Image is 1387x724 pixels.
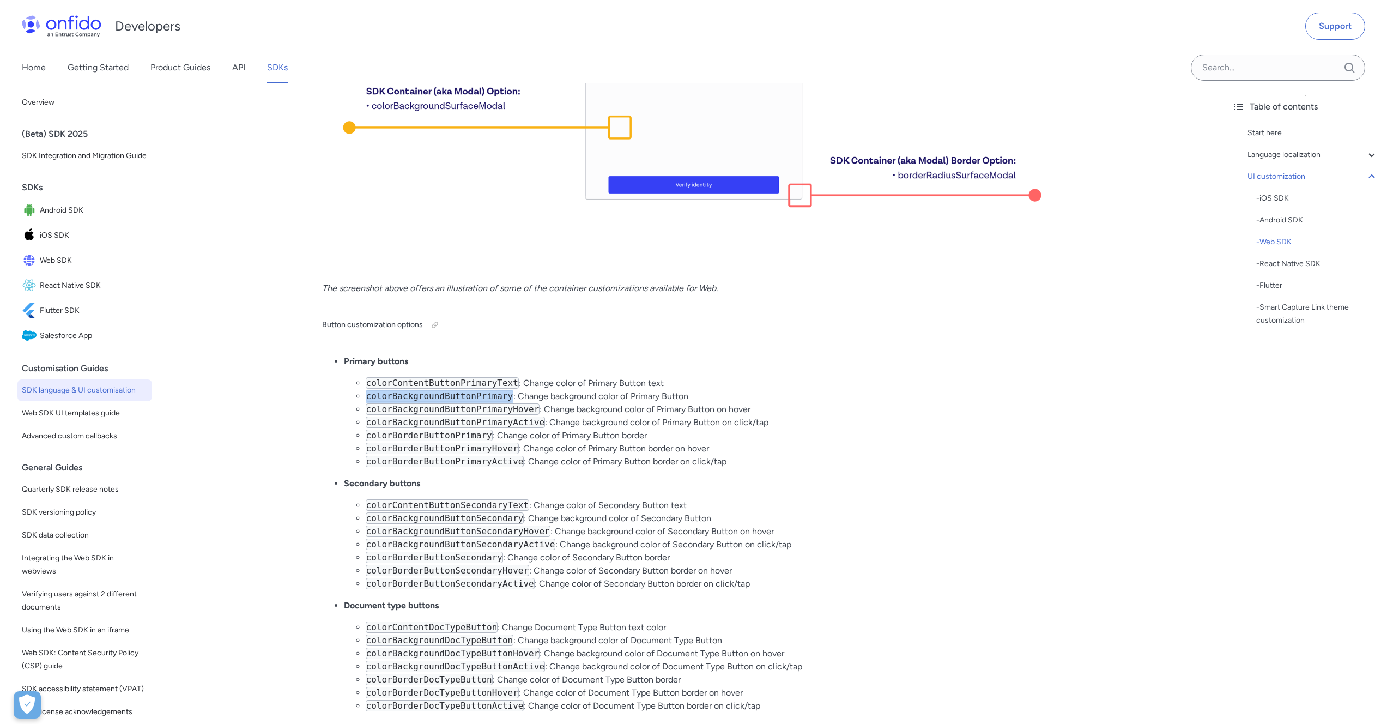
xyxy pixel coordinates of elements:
[22,457,156,479] div: General Guides
[17,524,152,546] a: SDK data collection
[1256,301,1378,327] div: - Smart Capture Link theme customization
[17,324,152,348] a: IconSalesforce AppSalesforce App
[22,358,156,379] div: Customisation Guides
[366,499,1063,512] li: : Change color of Secondary Button text
[17,678,152,700] a: SDK accessibility statement (VPAT)
[40,228,148,243] span: iOS SDK
[22,506,148,519] span: SDK versioning policy
[366,526,550,537] code: colorBackgroundButtonSecondaryHover
[17,583,152,618] a: Verifying users against 2 different documents
[322,283,718,293] em: The screenshot above offers an illustration of some of the container customizations available for...
[22,149,148,162] span: SDK Integration and Migration Guide
[22,705,148,719] span: SDK license acknowledgements
[366,687,519,698] code: colorBorderDocTypeButtonHover
[22,328,40,343] img: IconSalesforce App
[1247,170,1378,183] a: UI customization
[366,456,524,467] code: colorBorderButtonPrimaryActive
[1256,301,1378,327] a: -Smart Capture Link theme customization
[344,478,420,488] strong: Secondary buttons
[366,686,1063,699] li: : Change color of Document Type Button border on hover
[14,691,41,719] button: Open Preferences
[40,203,148,218] span: Android SDK
[344,600,439,611] strong: Document type buttons
[1256,279,1378,292] div: - Flutter
[22,278,40,293] img: IconReact Native SDK
[1256,236,1378,249] a: -Web SDK
[344,356,408,366] strong: Primary buttons
[366,674,493,685] code: colorBorderDocTypeButton
[366,430,493,441] code: colorBorderButtonPrimary
[1256,192,1378,205] a: -iOS SDK
[1232,100,1378,113] div: Table of contents
[22,647,148,673] span: Web SDK: Content Security Policy (CSP) guide
[366,377,519,389] code: colorContentButtonPrimaryText
[366,538,1063,551] li: : Change background color of Secondary Button on click/tap
[366,660,1063,673] li: : Change background color of Document Type Button on click/tap
[40,278,148,293] span: React Native SDK
[22,303,40,318] img: IconFlutter SDK
[17,379,152,401] a: SDK language & UI customisation
[22,483,148,496] span: Quarterly SDK release notes
[22,123,156,145] div: (Beta) SDK 2025
[366,634,1063,647] li: : Change background color of Document Type Button
[68,52,129,83] a: Getting Started
[1305,13,1365,40] a: Support
[366,647,1063,660] li: : Change background color of Document Type Button on hover
[17,274,152,298] a: IconReact Native SDKReact Native SDK
[366,429,1063,442] li: : Change color of Primary Button border
[1256,214,1378,227] a: -Android SDK
[366,499,530,511] code: colorContentButtonSecondaryText
[366,455,1063,468] li: : Change color of Primary Button border on click/tap
[366,512,1063,525] li: : Change background color of Secondary Button
[366,539,556,550] code: colorBackgroundButtonSecondaryActive
[366,621,1063,634] li: : Change Document Type Button text color
[22,430,148,443] span: Advanced custom callbacks
[1247,126,1378,140] a: Start here
[322,316,1063,334] h5: Button customization options
[1256,236,1378,249] div: - Web SDK
[22,228,40,243] img: IconiOS SDK
[1256,192,1378,205] div: - iOS SDK
[17,224,152,248] a: IconiOS SDKiOS SDK
[17,479,152,500] a: Quarterly SDK release notes
[22,384,148,397] span: SDK language & UI customisation
[17,502,152,523] a: SDK versioning policy
[1256,214,1378,227] div: - Android SDK
[366,700,524,711] code: colorBorderDocTypeButtonActive
[17,299,152,323] a: IconFlutter SDKFlutter SDK
[17,145,152,167] a: SDK Integration and Migration Guide
[366,416,1063,429] li: : Change background color of Primary Button on click/tap
[22,177,156,198] div: SDKs
[22,15,101,37] img: Onfido Logo
[17,619,152,641] a: Using the Web SDK in an iframe
[366,577,1063,590] li: : Change color of Secondary Button border on click/tap
[1256,279,1378,292] a: -Flutter
[366,565,530,576] code: colorBorderButtonSecondaryHover
[1256,257,1378,270] a: -React Native SDK
[366,622,498,633] code: colorContentDocTypeButton
[22,96,148,109] span: Overview
[366,635,514,646] code: colorBackgroundDocTypeButton
[17,425,152,447] a: Advanced custom callbacks
[22,529,148,542] span: SDK data collection
[22,253,40,268] img: IconWeb SDK
[22,624,148,637] span: Using the Web SDK in an iframe
[1256,257,1378,270] div: - React Native SDK
[366,512,524,524] code: colorBackgroundButtonSecondary
[366,390,1063,403] li: : Change background color of Primary Button
[22,203,40,218] img: IconAndroid SDK
[366,443,519,454] code: colorBorderButtonPrimaryHover
[366,648,540,659] code: colorBackgroundDocTypeButtonHover
[1247,148,1378,161] a: Language localization
[17,249,152,273] a: IconWeb SDKWeb SDK
[17,701,152,723] a: SDK license acknowledgements
[1191,55,1365,81] input: Onfido search input field
[40,303,148,318] span: Flutter SDK
[366,403,540,415] code: colorBackgroundButtonPrimaryHover
[17,402,152,424] a: Web SDK UI templates guide
[115,17,180,35] h1: Developers
[17,198,152,222] a: IconAndroid SDKAndroid SDK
